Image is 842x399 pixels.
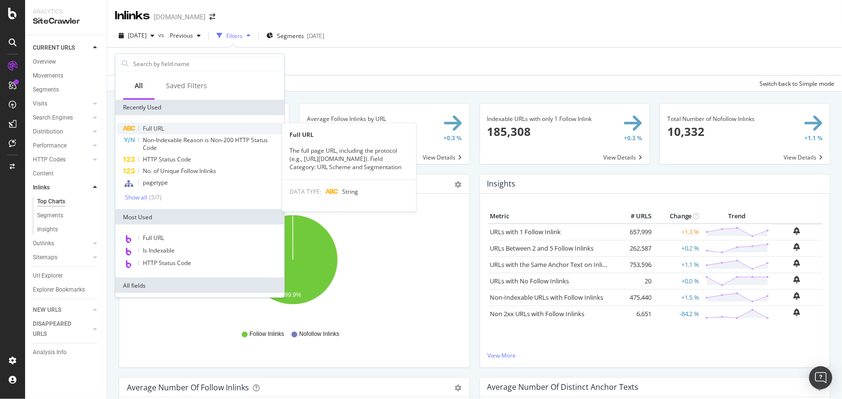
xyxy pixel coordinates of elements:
td: +0.0 % [654,273,702,289]
a: Segments [33,85,100,95]
button: Segments[DATE] [262,28,328,43]
div: Segments [37,211,63,221]
a: Inlinks [33,183,90,193]
div: Full URL [282,131,416,139]
a: Overview [33,57,100,67]
a: URLs with No Follow Inlinks [490,277,569,285]
div: bell-plus [794,259,801,267]
a: Top Charts [37,197,100,207]
td: 6,651 [615,306,654,322]
div: Switch back to Simple mode [759,80,834,88]
div: Show all [125,194,147,200]
span: Previous [166,31,193,40]
td: +0.2 % [654,240,702,256]
td: 20 [615,273,654,289]
span: pagetype [143,178,168,186]
div: ( 5 / 7 ) [147,193,162,201]
td: 657,999 [615,224,654,240]
span: 2025 Sep. 29th [128,31,147,40]
input: Search by field name [132,56,282,71]
div: HTTP Codes [33,155,66,165]
div: gear [455,385,462,391]
span: Non-Indexable Reason is Non-200 HTTP Status Code [143,136,268,152]
span: Full URL [143,124,164,133]
td: +1.1 % [654,256,702,273]
div: Content [33,169,54,179]
div: [DATE] [307,32,324,40]
span: HTTP Status Code [143,155,191,163]
div: bell-plus [794,227,801,235]
div: DISAPPEARED URLS [33,319,82,339]
div: Search Engines [33,113,73,123]
a: Non-Indexable URLs with Follow Inlinks [490,293,604,302]
a: Movements [33,71,100,81]
div: Insights [37,225,58,235]
a: Performance [33,141,90,151]
div: bell-plus [794,292,801,300]
div: Filters [226,32,243,40]
td: -84.2 % [654,306,702,322]
div: Analytics [33,8,99,16]
div: Explorer Bookmarks [33,285,85,295]
span: vs [158,31,166,39]
div: Recently Used [115,100,284,115]
td: +1.5 % [654,289,702,306]
div: The full page URL, including the protocol (e.g., [URL][DOMAIN_NAME]). Field Category: URL Scheme ... [282,147,416,172]
a: URLs with the Same Anchor Text on Inlinks [490,260,613,269]
div: bell-plus [794,243,801,251]
td: 475,440 [615,289,654,306]
th: Trend [702,209,772,224]
button: Switch back to Simple mode [756,76,834,91]
div: All [135,81,143,91]
div: Most Used [115,209,284,225]
div: gear [455,181,462,188]
th: Change [654,209,702,224]
span: Follow Inlinks [249,330,284,338]
a: HTTP Codes [33,155,90,165]
a: Segments [37,211,100,221]
div: Top Charts [37,197,65,207]
div: Movements [33,71,63,81]
div: All fields [115,278,284,293]
div: Inlinks [33,183,50,193]
div: Analysis Info [33,347,67,358]
div: Average Number of Follow Inlinks [127,383,249,392]
a: Analysis Info [33,347,100,358]
a: Insights [37,225,100,235]
a: Content [33,169,100,179]
td: 753,596 [615,256,654,273]
span: HTTP Status Code [143,259,191,267]
div: Outlinks [33,239,54,249]
div: arrow-right-arrow-left [209,13,215,20]
div: Overview [33,57,56,67]
a: Distribution [33,127,90,137]
svg: A chart. [127,209,458,321]
a: Non 2xx URLs with Follow Inlinks [490,309,585,318]
a: Outlinks [33,239,90,249]
text: 99.9% [285,292,301,299]
button: [DATE] [115,28,158,43]
a: URLs Between 2 and 5 Follow Inlinks [490,244,594,253]
div: Saved Filters [166,81,207,91]
div: Sitemaps [33,253,57,263]
div: bell-plus [794,308,801,316]
div: Segments [33,85,59,95]
button: Previous [166,28,205,43]
th: # URLS [615,209,654,224]
div: Url Explorer [33,271,63,281]
div: NEW URLS [33,305,61,315]
div: Distribution [33,127,63,137]
div: Performance [33,141,67,151]
div: Inlinks [115,8,150,24]
div: SiteCrawler [33,16,99,27]
div: CURRENT URLS [33,43,75,53]
a: Explorer Bookmarks [33,285,100,295]
td: +1.3 % [654,224,702,240]
span: DATA TYPE: [290,187,322,196]
span: No. of Unique Follow Inlinks [143,167,216,175]
a: Search Engines [33,113,90,123]
a: NEW URLS [33,305,90,315]
a: Url Explorer [33,271,100,281]
button: Filters [213,28,254,43]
